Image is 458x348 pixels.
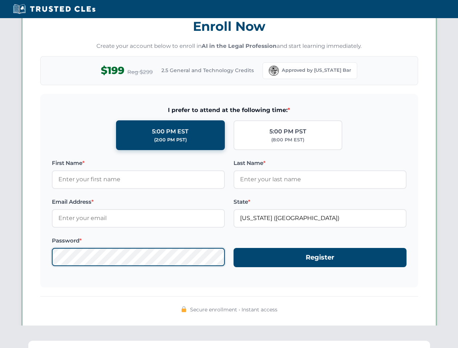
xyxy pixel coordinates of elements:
[269,127,306,136] div: 5:00 PM PST
[181,306,187,312] img: 🔒
[234,170,407,188] input: Enter your last name
[52,159,225,167] label: First Name
[40,42,418,50] p: Create your account below to enroll in and start learning immediately.
[52,198,225,206] label: Email Address
[282,67,351,74] span: Approved by [US_STATE] Bar
[101,62,124,79] span: $199
[202,42,277,49] strong: AI in the Legal Profession
[234,248,407,267] button: Register
[234,198,407,206] label: State
[234,209,407,227] input: Florida (FL)
[161,66,254,74] span: 2.5 General and Technology Credits
[154,136,187,144] div: (2:00 PM PST)
[52,105,407,115] span: I prefer to attend at the following time:
[52,170,225,188] input: Enter your first name
[52,236,225,245] label: Password
[11,4,98,14] img: Trusted CLEs
[234,159,407,167] label: Last Name
[52,209,225,227] input: Enter your email
[152,127,189,136] div: 5:00 PM EST
[269,66,279,76] img: Florida Bar
[40,15,418,38] h3: Enroll Now
[127,68,153,76] span: Reg $299
[271,136,304,144] div: (8:00 PM EST)
[190,306,277,314] span: Secure enrollment • Instant access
